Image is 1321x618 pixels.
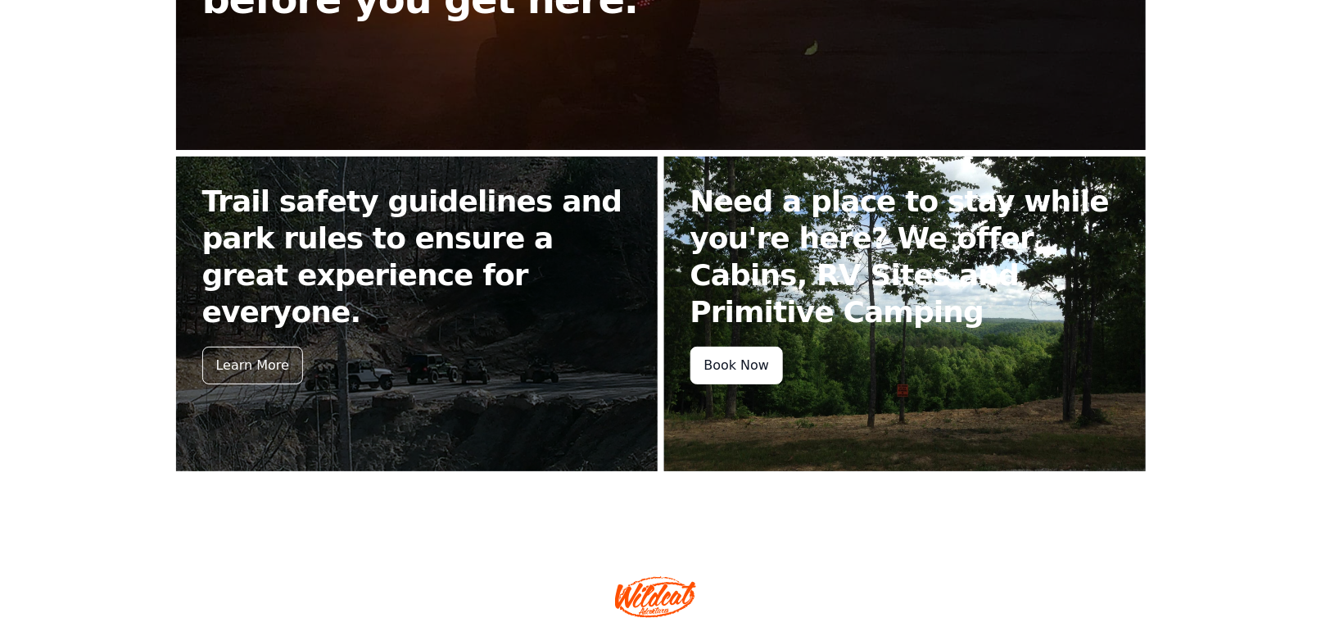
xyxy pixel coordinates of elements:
div: Book Now [690,347,784,384]
h2: Need a place to stay while you're here? We offer Cabins, RV Sites and Primitive Camping [690,183,1120,330]
a: Trail safety guidelines and park rules to ensure a great experience for everyone. Learn More [176,157,658,471]
h2: Trail safety guidelines and park rules to ensure a great experience for everyone. [202,183,631,330]
a: Need a place to stay while you're here? We offer Cabins, RV Sites and Primitive Camping Book Now [664,157,1146,471]
div: Learn More [202,347,303,384]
